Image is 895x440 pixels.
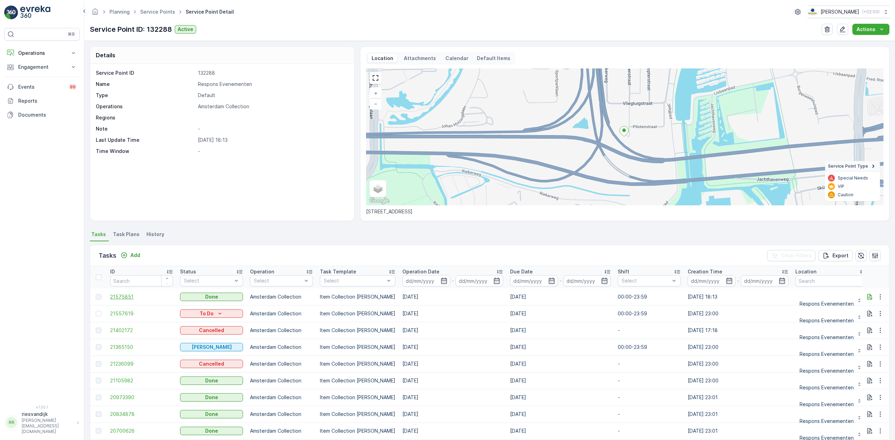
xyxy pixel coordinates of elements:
[110,360,173,367] a: 21236099
[198,81,347,88] p: Respons Evenementen
[684,355,792,372] td: [DATE] 23:00
[320,268,356,275] p: Task Template
[96,294,101,300] div: Toggle Row Selected
[795,425,866,437] button: Respons Evenementen
[477,55,510,62] p: Default Items
[320,360,395,367] p: Item Collection [PERSON_NAME]
[368,196,391,205] img: Google
[684,372,792,389] td: [DATE] 23:00
[250,411,313,418] p: Amsterdam Collection
[838,184,844,189] p: VIP
[110,377,173,384] span: 21105982
[320,411,395,418] p: Item Collection [PERSON_NAME]
[6,417,17,428] div: RR
[684,305,792,322] td: [DATE] 23:00
[800,384,854,391] p: Respons Evenementen
[324,277,385,284] p: Select
[180,360,243,368] button: Cancelled
[4,60,80,74] button: Engagement
[96,114,195,121] p: Regions
[110,344,173,351] a: 21365150
[688,275,736,286] input: dd/mm/yyyy
[370,73,381,83] a: View Fullscreen
[68,31,75,37] p: ⌘B
[180,309,243,318] button: To Do
[110,427,173,434] a: 20700626
[618,344,681,351] p: 00:00-23:59
[96,378,101,383] div: Toggle Row Selected
[402,275,450,286] input: dd/mm/yyyy
[399,305,507,322] td: [DATE]
[96,137,195,144] p: Last Update Time
[374,101,378,107] span: −
[18,97,77,104] p: Reports
[821,8,859,15] p: [PERSON_NAME]
[96,125,195,132] p: Note
[4,108,80,122] a: Documents
[4,405,80,409] span: v 1.50.1
[91,10,99,16] a: Homepage
[250,360,313,367] p: Amsterdam Collection
[70,84,76,90] p: 99
[200,310,214,317] p: To Do
[507,406,614,423] td: [DATE]
[371,55,394,62] p: Location
[199,327,224,334] p: Cancelled
[250,310,313,317] p: Amsterdam Collection
[781,252,811,259] p: Clear Filters
[563,275,611,286] input: dd/mm/yyyy
[110,293,173,300] a: 21575851
[684,406,792,423] td: [DATE] 23:01
[180,326,243,335] button: Cancelled
[198,103,347,110] p: Amsterdam Collection
[18,111,77,118] p: Documents
[110,310,173,317] a: 21557619
[146,231,164,238] span: History
[110,411,173,418] a: 20834878
[90,24,172,35] p: Service Point ID: 132288
[250,293,313,300] p: Amsterdam Collection
[180,410,243,418] button: Done
[800,367,854,374] p: Respons Evenementen
[96,344,101,350] div: Toggle Row Selected
[96,328,101,333] div: Toggle Row Selected
[399,355,507,372] td: [DATE]
[110,394,173,401] a: 20973390
[507,423,614,439] td: [DATE]
[370,98,381,109] a: Zoom Out
[205,377,218,384] p: Done
[18,83,64,90] p: Events
[366,208,883,215] p: [STREET_ADDRESS]
[399,322,507,339] td: [DATE]
[320,394,395,401] p: Item Collection [PERSON_NAME]
[688,268,722,275] p: Creation Time
[96,311,101,316] div: Toggle Row Selected
[320,310,395,317] p: Item Collection [PERSON_NAME]
[800,300,854,307] p: Respons Evenementen
[795,275,866,286] input: Search
[368,196,391,205] a: Open this area in Google Maps (opens a new window)
[403,55,437,62] p: Attachments
[800,418,854,425] p: Respons Evenementen
[684,389,792,406] td: [DATE] 23:01
[399,288,507,305] td: [DATE]
[250,268,274,275] p: Operation
[741,275,789,286] input: dd/mm/yyyy
[198,137,347,144] p: [DATE] 18:13
[559,277,562,285] p: -
[96,92,195,99] p: Type
[96,395,101,400] div: Toggle Row Selected
[507,372,614,389] td: [DATE]
[250,344,313,351] p: Amsterdam Collection
[18,50,66,57] p: Operations
[618,310,681,317] p: 00:00-23:59
[507,355,614,372] td: [DATE]
[795,342,866,353] button: Respons Evenementen
[825,161,880,172] summary: Service Point Type
[800,401,854,408] p: Respons Evenementen
[507,322,614,339] td: [DATE]
[370,181,386,196] a: Layers
[399,372,507,389] td: [DATE]
[254,277,302,284] p: Select
[737,277,739,285] p: -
